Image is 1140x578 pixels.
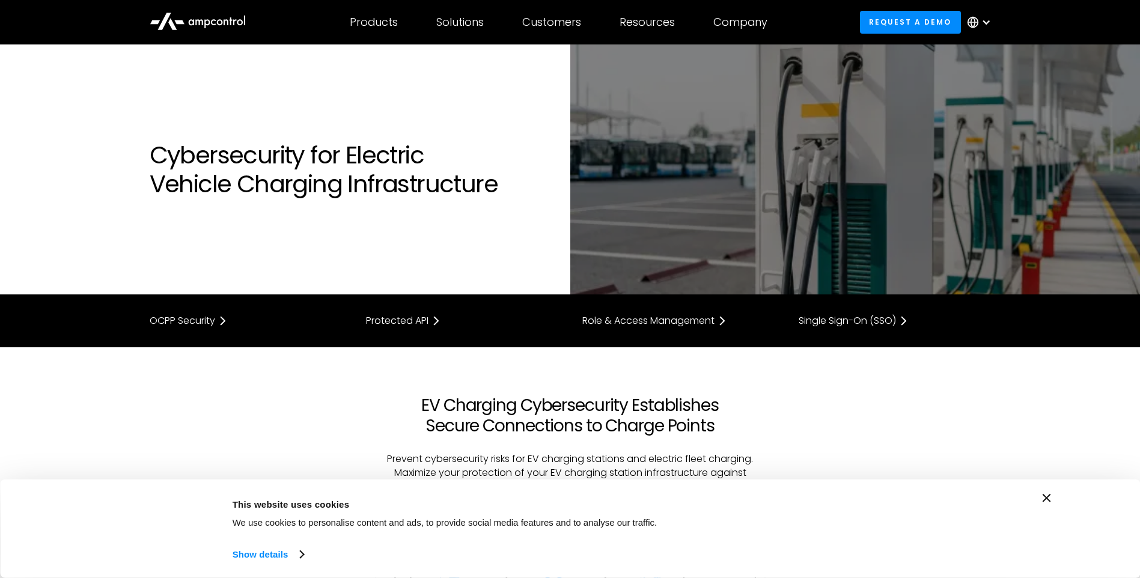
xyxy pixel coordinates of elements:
[366,395,775,436] h2: EV Charging Cybersecurity Establishes Secure Connections to Charge Points
[150,141,558,198] h1: Cybersecurity for Electric Vehicle Charging Infrastructure
[1043,494,1051,502] button: Close banner
[713,16,767,29] div: Company
[582,316,715,326] div: Role & Access Management
[233,517,657,528] span: We use cookies to personalise content and ads, to provide social media features and to analyse ou...
[522,16,581,29] div: Customers
[860,11,961,33] a: Request a demo
[233,546,303,564] a: Show details
[436,16,484,29] div: Solutions
[150,316,215,326] div: OCPP Security
[233,497,821,511] div: This website uses cookies
[582,314,775,328] a: Role & Access Management
[849,494,1020,529] button: Okay
[620,16,675,29] div: Resources
[799,314,991,328] a: Single Sign-On (SSO)
[366,314,558,328] a: Protected API
[350,16,398,29] div: Products
[366,452,775,493] p: Prevent cybersecurity risks for EV charging stations and electric fleet charging. Maximize your p...
[366,316,428,326] div: Protected API
[150,314,342,328] a: OCPP Security
[799,316,896,326] div: Single Sign-On (SSO)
